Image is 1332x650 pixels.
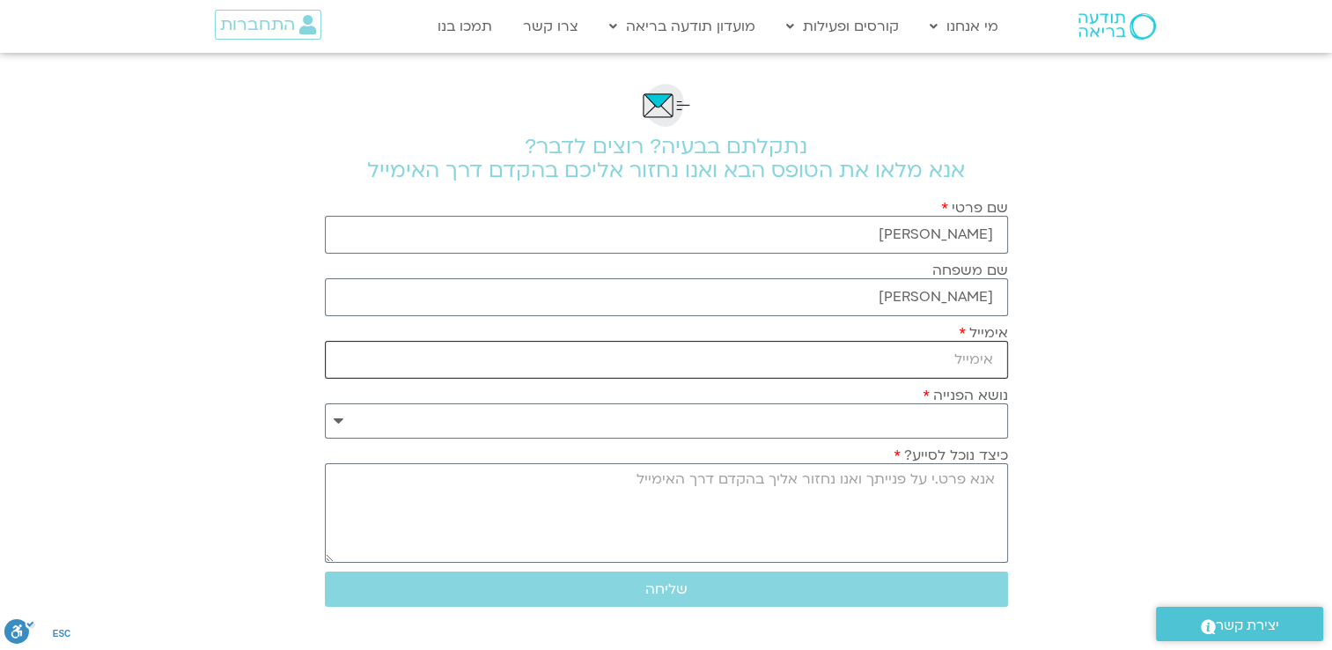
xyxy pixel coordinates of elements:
a: קורסים ופעילות [777,10,908,43]
form: טופס חדש [325,200,1008,616]
label: כיצד נוכל לסייע? [894,447,1008,463]
a: מי אנחנו [921,10,1007,43]
h2: נתקלתם בבעיה? רוצים לדבר? אנא מלאו את הטופס הבא ואנו נחזור אליכם בהקדם דרך האימייל [325,135,1008,182]
a: צרו קשר [514,10,587,43]
span: התחברות [220,15,295,34]
a: יצירת קשר [1156,607,1323,641]
button: שליחה [325,572,1008,607]
label: נושא הפנייה [923,388,1008,403]
label: שם משפחה [932,262,1008,278]
img: תודעה בריאה [1078,13,1156,40]
label: אימייל [959,325,1008,341]
a: תמכו בנו [429,10,501,43]
label: שם פרטי [941,200,1008,216]
input: שם פרטי [325,216,1008,254]
a: מועדון תודעה בריאה [600,10,764,43]
a: התחברות [215,10,321,40]
input: שם משפחה [325,278,1008,316]
input: אימייל [325,341,1008,379]
span: יצירת קשר [1216,614,1279,638]
span: שליחה [645,581,688,597]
